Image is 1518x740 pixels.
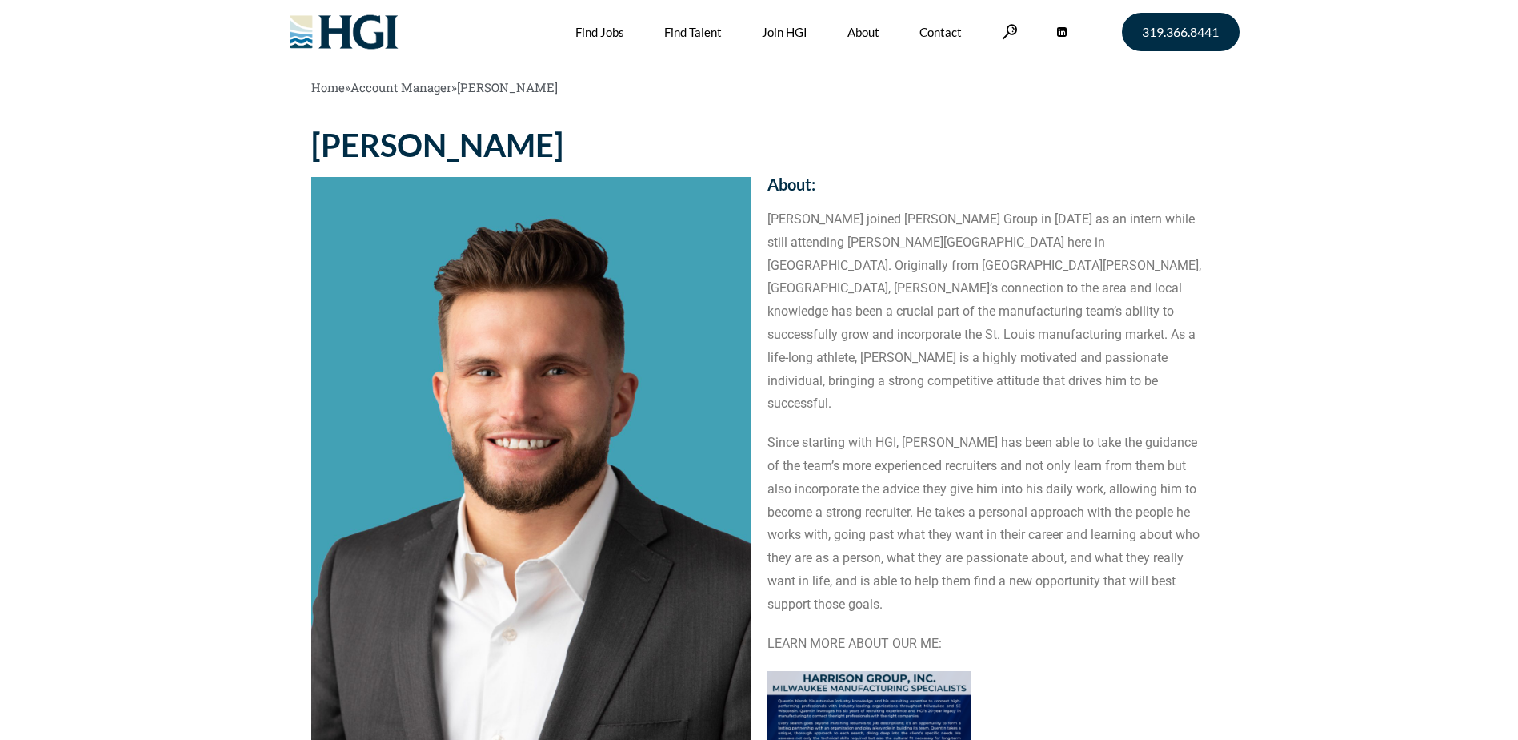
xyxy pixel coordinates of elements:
a: Search [1002,24,1018,39]
h2: Contact: [767,129,1208,145]
p: Since starting with HGI, [PERSON_NAME] has been able to take the guidance of the team’s more expe... [767,432,1208,616]
span: [PERSON_NAME] [457,79,558,95]
p: [PERSON_NAME] joined [PERSON_NAME] Group in [DATE] as an intern while still attending [PERSON_NAM... [767,208,1208,416]
a: 319.366.8441 [1122,13,1240,51]
span: 319.366.8441 [1142,26,1219,38]
a: Account Manager [350,79,451,95]
h2: About: [767,176,1208,192]
span: » » [311,79,558,95]
a: LEARN MORE ABOUT OUR ME: [767,636,942,651]
h1: [PERSON_NAME] [311,129,751,161]
a: Home [311,79,345,95]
